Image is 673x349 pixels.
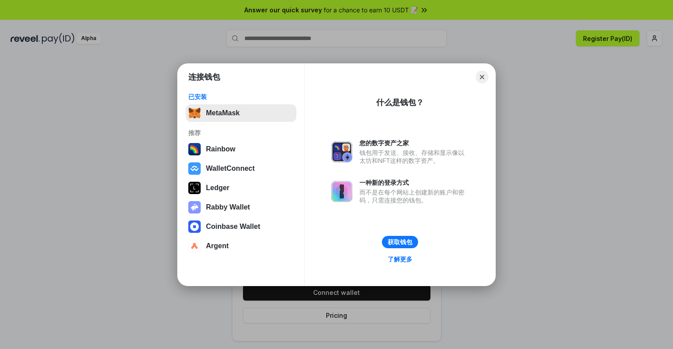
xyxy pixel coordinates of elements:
div: 推荐 [188,129,294,137]
div: 钱包用于发送、接收、存储和显示像以太坊和NFT这样的数字资产。 [359,149,469,165]
img: svg+xml,%3Csvg%20fill%3D%22none%22%20height%3D%2233%22%20viewBox%3D%220%200%2035%2033%22%20width%... [188,107,201,119]
button: Argent [186,237,296,255]
div: MetaMask [206,109,239,117]
div: 了解更多 [388,255,412,263]
div: Rabby Wallet [206,203,250,211]
img: svg+xml,%3Csvg%20width%3D%2228%22%20height%3D%2228%22%20viewBox%3D%220%200%2028%2028%22%20fill%3D... [188,220,201,233]
button: WalletConnect [186,160,296,177]
img: svg+xml,%3Csvg%20xmlns%3D%22http%3A%2F%2Fwww.w3.org%2F2000%2Fsvg%22%20fill%3D%22none%22%20viewBox... [331,181,352,202]
div: Argent [206,242,229,250]
img: svg+xml,%3Csvg%20xmlns%3D%22http%3A%2F%2Fwww.w3.org%2F2000%2Fsvg%22%20width%3D%2228%22%20height%3... [188,182,201,194]
button: MetaMask [186,104,296,122]
img: svg+xml,%3Csvg%20width%3D%2228%22%20height%3D%2228%22%20viewBox%3D%220%200%2028%2028%22%20fill%3D... [188,162,201,175]
img: svg+xml,%3Csvg%20xmlns%3D%22http%3A%2F%2Fwww.w3.org%2F2000%2Fsvg%22%20fill%3D%22none%22%20viewBox... [188,201,201,213]
img: svg+xml,%3Csvg%20width%3D%2228%22%20height%3D%2228%22%20viewBox%3D%220%200%2028%2028%22%20fill%3D... [188,240,201,252]
button: Ledger [186,179,296,197]
button: Rabby Wallet [186,198,296,216]
button: Close [476,71,488,83]
button: Rainbow [186,140,296,158]
div: Rainbow [206,145,236,153]
div: WalletConnect [206,165,255,173]
button: 获取钱包 [382,236,418,248]
a: 了解更多 [382,253,418,265]
div: 什么是钱包？ [376,97,424,108]
div: Ledger [206,184,229,192]
div: Coinbase Wallet [206,223,260,231]
div: 获取钱包 [388,238,412,246]
div: 您的数字资产之家 [359,139,469,147]
img: svg+xml,%3Csvg%20width%3D%22120%22%20height%3D%22120%22%20viewBox%3D%220%200%20120%20120%22%20fil... [188,143,201,155]
h1: 连接钱包 [188,72,220,82]
button: Coinbase Wallet [186,218,296,235]
div: 已安装 [188,93,294,101]
img: svg+xml,%3Csvg%20xmlns%3D%22http%3A%2F%2Fwww.w3.org%2F2000%2Fsvg%22%20fill%3D%22none%22%20viewBox... [331,141,352,162]
div: 而不是在每个网站上创建新的账户和密码，只需连接您的钱包。 [359,188,469,204]
div: 一种新的登录方式 [359,179,469,187]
